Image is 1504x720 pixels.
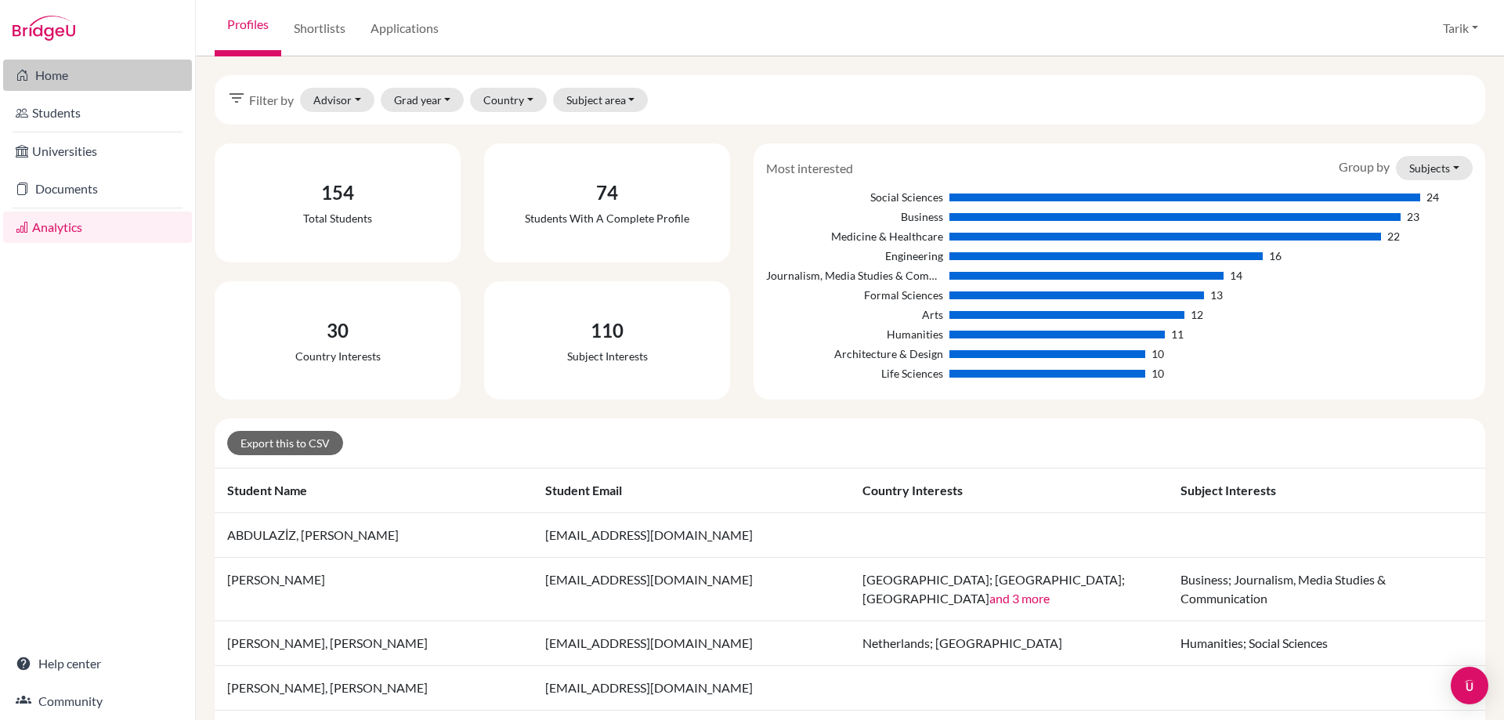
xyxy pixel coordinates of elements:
[3,648,192,679] a: Help center
[1191,306,1203,323] div: 12
[533,469,851,513] th: Student email
[215,621,533,666] td: [PERSON_NAME], [PERSON_NAME]
[525,210,689,226] div: Students with a complete profile
[567,348,648,364] div: Subject interests
[470,88,547,112] button: Country
[300,88,374,112] button: Advisor
[295,317,381,345] div: 30
[525,179,689,207] div: 74
[1436,13,1485,43] button: Tarik
[766,267,942,284] div: Journalism, Media Studies & Communication
[766,208,942,225] div: Business
[3,97,192,128] a: Students
[215,469,533,513] th: Student name
[766,326,942,342] div: Humanities
[303,210,372,226] div: Total students
[766,287,942,303] div: Formal Sciences
[766,228,942,244] div: Medicine & Healthcare
[1327,156,1484,180] div: Group by
[295,348,381,364] div: Country interests
[766,365,942,382] div: Life Sciences
[215,666,533,711] td: [PERSON_NAME], [PERSON_NAME]
[989,589,1050,608] button: and 3 more
[1387,228,1400,244] div: 22
[1171,326,1184,342] div: 11
[1407,208,1419,225] div: 23
[227,89,246,107] i: filter_list
[766,346,942,362] div: Architecture & Design
[3,686,192,717] a: Community
[553,88,649,112] button: Subject area
[850,558,1168,621] td: [GEOGRAPHIC_DATA]; [GEOGRAPHIC_DATA]; [GEOGRAPHIC_DATA]
[533,558,851,621] td: [EMAIL_ADDRESS][DOMAIN_NAME]
[3,173,192,204] a: Documents
[1210,287,1223,303] div: 13
[249,91,294,110] span: Filter by
[1168,558,1486,621] td: Business; Journalism, Media Studies & Communication
[850,469,1168,513] th: Country interests
[1230,267,1242,284] div: 14
[1269,248,1282,264] div: 16
[567,317,648,345] div: 110
[1168,469,1486,513] th: Subject interests
[1396,156,1473,180] button: Subjects
[533,666,851,711] td: [EMAIL_ADDRESS][DOMAIN_NAME]
[533,621,851,666] td: [EMAIL_ADDRESS][DOMAIN_NAME]
[766,306,942,323] div: Arts
[1151,346,1164,362] div: 10
[227,431,343,455] a: Export this to CSV
[3,136,192,167] a: Universities
[3,212,192,243] a: Analytics
[13,16,75,41] img: Bridge-U
[303,179,372,207] div: 154
[766,189,942,205] div: Social Sciences
[1426,189,1439,205] div: 24
[754,159,865,178] div: Most interested
[533,513,851,558] td: [EMAIL_ADDRESS][DOMAIN_NAME]
[1168,621,1486,666] td: Humanities; Social Sciences
[850,621,1168,666] td: Netherlands; [GEOGRAPHIC_DATA]
[1151,365,1164,382] div: 10
[766,248,942,264] div: Engineering
[215,558,533,621] td: [PERSON_NAME]
[381,88,465,112] button: Grad year
[3,60,192,91] a: Home
[215,513,533,558] td: ABDULAZİZ, [PERSON_NAME]
[1451,667,1488,704] div: Open Intercom Messenger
